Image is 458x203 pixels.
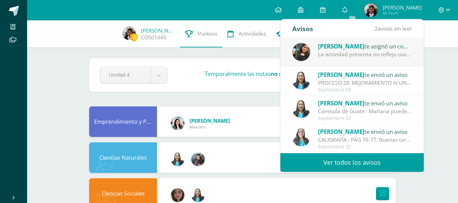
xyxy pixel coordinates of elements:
div: La actividad presenta no reflejo coordinación ni los 3 ritmos solicitados [318,50,412,58]
div: PROCESO DE MEJORAMIENTO IV UNIDAD: Bendiciones a cada uno El día de hoy estará disponible el comp... [318,79,412,87]
a: [PERSON_NAME] [141,27,175,34]
img: e378057103c8e9f5fc9b21591b912aad.png [292,128,310,146]
a: Trayectoria [271,20,320,47]
div: Septiembre 02 [318,144,412,150]
div: te envió un aviso [318,127,412,136]
span: avisos sin leer [375,25,412,32]
span: [PERSON_NAME] [318,128,364,136]
a: Ver todos los avisos [280,153,424,172]
div: Septiembre 07 [318,116,412,121]
span: [PERSON_NAME] [383,4,422,11]
img: 49168807a2b8cca0ef2119beca2bd5ad.png [191,188,205,202]
img: 6668c7f582a6fcc1ecfec525c3b26814.png [122,26,136,40]
div: Ciencias Naturales [89,142,157,173]
div: Camisola de Guate : Mañana pueden llegar con la playera de la selección siempre aportando su cola... [318,107,412,115]
img: 49168807a2b8cca0ef2119beca2bd5ad.png [292,100,310,118]
img: 6668c7f582a6fcc1ecfec525c3b26814.png [364,3,378,17]
img: b90181085311acfc4af352b3eb5c8d13.png [171,117,184,130]
a: Actividades [222,20,271,47]
div: te asignó un comentario en 'Mayumaná' para 'Expresión Artistica' [318,42,412,50]
strong: no se encuentran disponibles [271,70,352,78]
img: 76ba8faa5d35b300633ec217a03f91ef.png [171,188,184,202]
h3: Temporalmente las notas . [205,70,353,78]
img: d92453980a0c17c7f1405f738076ad71.png [191,153,205,166]
span: [PERSON_NAME] [318,71,364,79]
div: te envió un aviso [318,70,412,79]
img: 49168807a2b8cca0ef2119beca2bd5ad.png [171,153,184,166]
span: Punteos [198,30,217,37]
span: Mi Perfil [383,10,422,16]
span: Actividades [239,30,266,37]
img: 49168807a2b8cca0ef2119beca2bd5ad.png [292,72,310,89]
a: Unidad 4 [100,67,167,83]
div: CALIGRAFÍA : PÁG 76-77: Buenas tardes alumnos y padres de familia, debido al parcial de caligrafí... [318,136,412,144]
span: [PERSON_NAME] [318,99,364,107]
div: Emprendimiento y Productividad [89,106,157,137]
div: te envió un aviso [318,99,412,107]
span: [PERSON_NAME] [318,42,364,50]
span: 2 [130,33,138,41]
a: COS01045 [141,34,166,41]
span: Unidad 4 [109,67,142,83]
a: Punteos [180,20,222,47]
a: [PERSON_NAME] [190,117,230,124]
img: afbb90b42ddb8510e0c4b806fbdf27cc.png [292,43,310,61]
span: Maestro [190,124,230,130]
div: Septiembre 08 [318,87,412,93]
span: 2 [375,25,378,32]
div: Avisos [292,19,313,38]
